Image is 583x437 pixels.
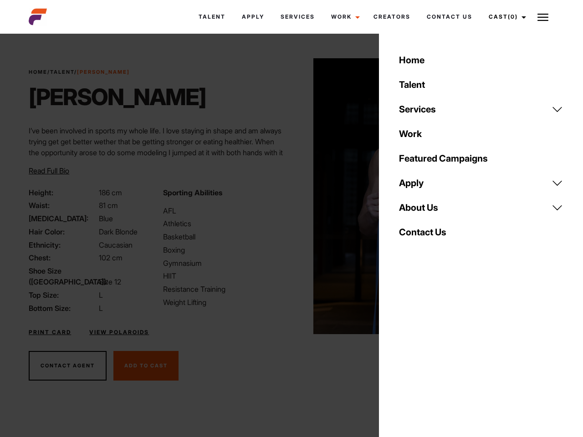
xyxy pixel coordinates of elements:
[163,244,286,255] li: Boxing
[394,97,568,122] a: Services
[29,8,47,26] img: cropped-aefm-brand-fav-22-square.png
[99,304,103,313] span: L
[508,13,518,20] span: (0)
[29,351,107,381] button: Contact Agent
[163,297,286,308] li: Weight Lifting
[163,270,286,281] li: HIIT
[365,5,419,29] a: Creators
[394,48,568,72] a: Home
[163,258,286,269] li: Gymnasium
[29,239,97,250] span: Ethnicity:
[29,252,97,263] span: Chest:
[99,227,138,236] span: Dark Blonde
[89,328,149,336] a: View Polaroids
[394,195,568,220] a: About Us
[394,146,568,171] a: Featured Campaigns
[29,83,206,111] h1: [PERSON_NAME]
[394,171,568,195] a: Apply
[99,290,103,300] span: L
[394,122,568,146] a: Work
[124,362,168,369] span: Add To Cast
[29,226,97,237] span: Hair Color:
[29,68,130,76] span: / /
[29,166,69,175] span: Read Full Bio
[394,72,568,97] a: Talent
[29,187,97,198] span: Height:
[99,240,133,249] span: Caucasian
[163,231,286,242] li: Basketball
[394,220,568,244] a: Contact Us
[29,265,97,287] span: Shoe Size ([GEOGRAPHIC_DATA]):
[99,188,122,197] span: 186 cm
[163,205,286,216] li: AFL
[163,188,222,197] strong: Sporting Abilities
[234,5,272,29] a: Apply
[99,214,113,223] span: Blue
[190,5,234,29] a: Talent
[272,5,323,29] a: Services
[29,290,97,300] span: Top Size:
[113,351,179,381] button: Add To Cast
[29,328,71,336] a: Print Card
[163,284,286,295] li: Resistance Training
[29,125,286,202] p: I’ve been involved in sports my whole life. I love staying in shape and am always trying get get ...
[29,69,47,75] a: Home
[29,165,69,176] button: Read Full Bio
[29,213,97,224] span: [MEDICAL_DATA]:
[537,12,548,23] img: Burger icon
[323,5,365,29] a: Work
[99,201,118,210] span: 81 cm
[419,5,481,29] a: Contact Us
[481,5,532,29] a: Cast(0)
[50,69,74,75] a: Talent
[99,253,123,262] span: 102 cm
[29,200,97,211] span: Waist:
[29,303,97,314] span: Bottom Size:
[163,218,286,229] li: Athletics
[99,277,121,286] span: Size 12
[77,69,130,75] strong: [PERSON_NAME]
